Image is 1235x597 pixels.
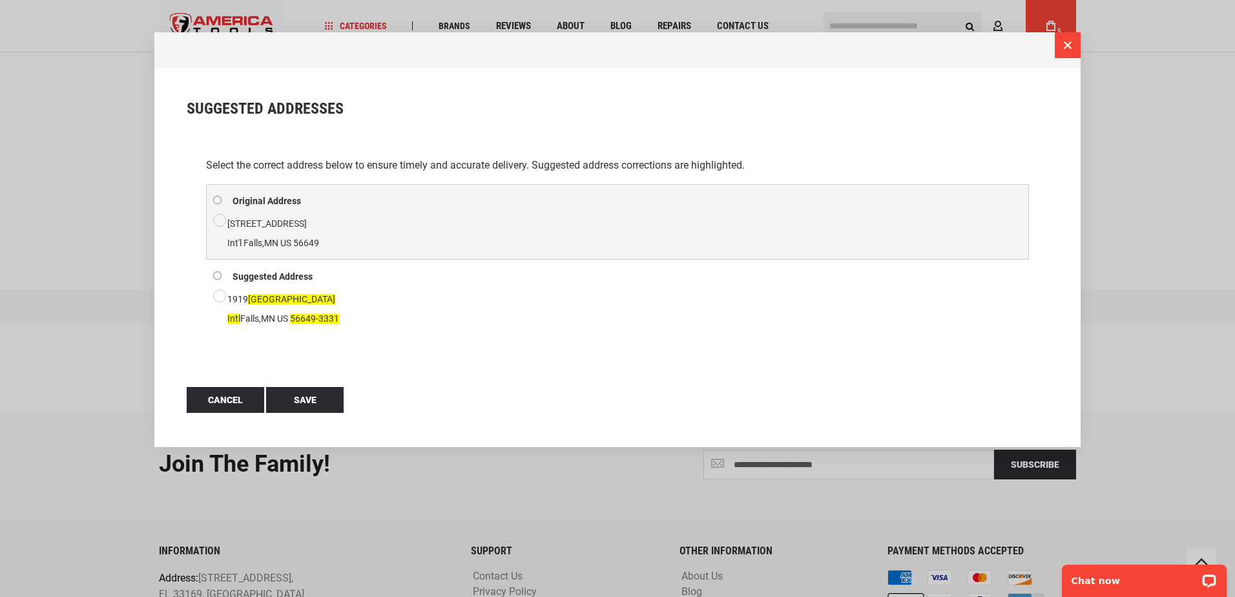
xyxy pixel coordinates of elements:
[261,313,275,324] span: MN
[187,387,264,413] button: Cancel
[233,271,313,282] b: Suggested Address
[213,214,1022,253] div: ,
[213,289,1022,328] div: ,
[264,238,278,248] span: MN
[233,196,301,206] b: Original Address
[266,387,344,413] button: Save
[227,313,240,324] span: Intl
[227,294,335,304] span: 1919
[206,157,1029,174] p: Select the correct address below to ensure timely and accurate delivery. Suggested address correc...
[290,313,339,324] span: 56649-3331
[208,395,243,405] span: Cancel
[227,313,259,324] span: Falls
[294,395,317,405] span: Save
[187,99,344,118] span: Suggested Addresses
[1053,556,1235,597] iframe: LiveChat chat widget
[248,294,335,304] span: [GEOGRAPHIC_DATA]
[280,238,291,248] span: US
[227,238,262,248] span: Int'l Falls
[227,218,307,229] span: [STREET_ADDRESS]
[293,238,319,248] span: 56649
[277,313,288,324] span: US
